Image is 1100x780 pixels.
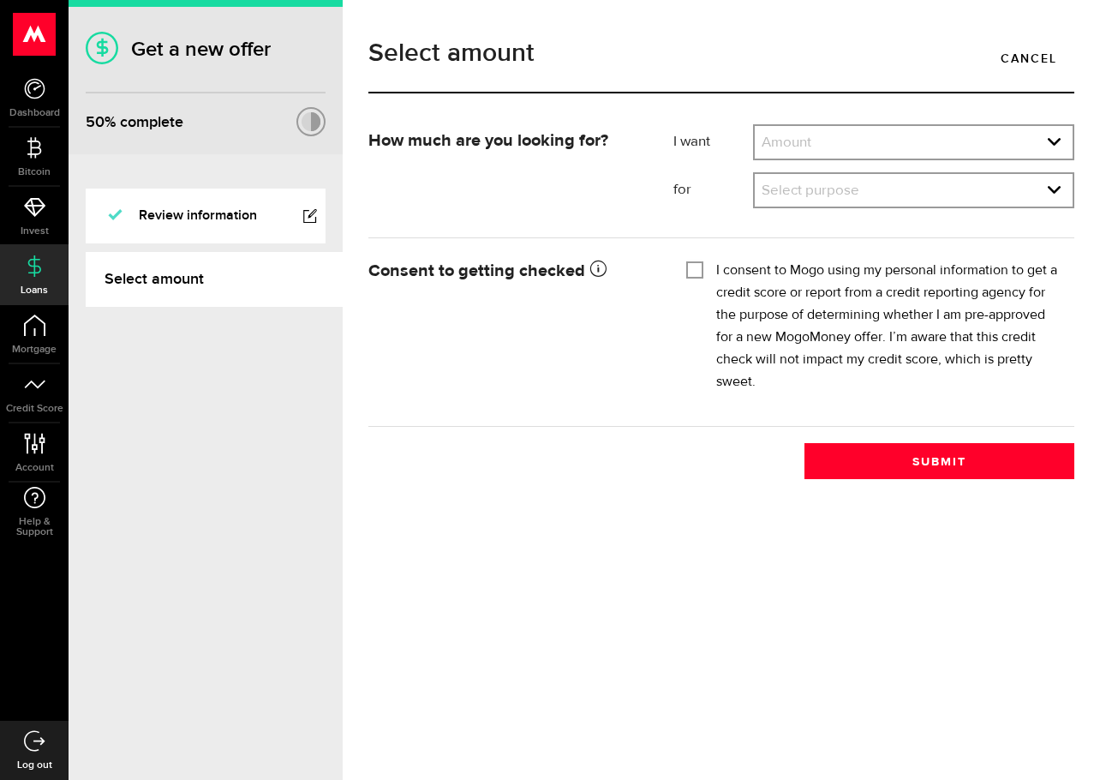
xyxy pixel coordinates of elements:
[755,126,1073,159] a: expand select
[368,40,1074,66] h1: Select amount
[983,40,1074,76] a: Cancel
[673,132,754,153] label: I want
[673,180,754,201] label: for
[716,260,1061,393] label: I consent to Mogo using my personal information to get a credit score or report from a credit rep...
[686,260,703,277] input: I consent to Mogo using my personal information to get a credit score or report from a credit rep...
[368,132,608,149] strong: How much are you looking for?
[368,262,607,279] strong: Consent to getting checked
[86,113,105,131] span: 50
[86,252,343,307] a: Select amount
[86,189,326,243] a: Review information
[755,174,1073,207] a: expand select
[14,7,65,58] button: Open LiveChat chat widget
[86,107,183,138] div: % complete
[86,37,326,62] h1: Get a new offer
[804,443,1074,479] button: Submit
